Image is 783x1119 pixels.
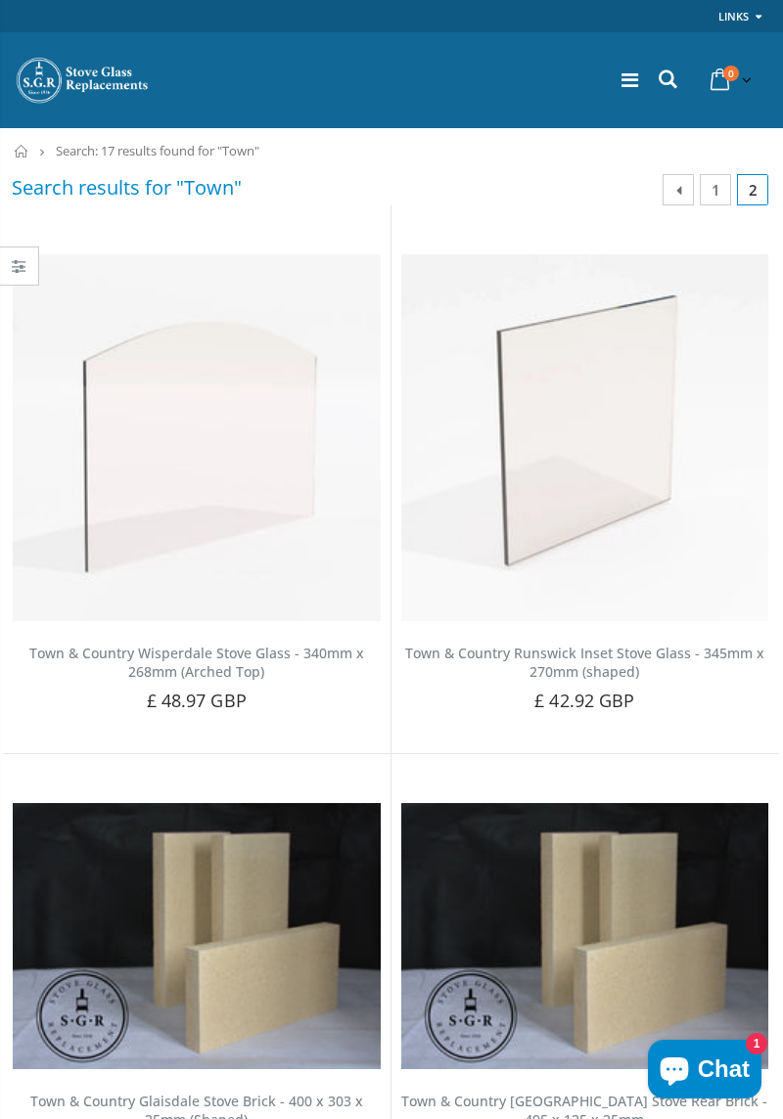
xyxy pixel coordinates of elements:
img: Town & Country Glaisdale Stove Brick [13,803,381,1069]
span: 2 [737,174,768,205]
a: 1 [700,174,731,205]
a: Town & Country Runswick Inset Stove Glass - 345mm x 270mm (shaped) [405,644,764,681]
img: Town & Country Wisperdale arched top stove glass [13,254,381,622]
span: £ 42.92 GBP [534,689,634,712]
a: Links [718,4,749,28]
img: Stove Glass Replacement [15,56,152,105]
img: Town & Country Thorntondale Stove Rear Brick [401,803,769,1069]
a: 0 [703,61,756,99]
a: Town & Country Wisperdale Stove Glass - 340mm x 268mm (Arched Top) [29,644,364,681]
img: Town and Country Runswick Inset stove glass [401,254,769,622]
span: £ 48.97 GBP [147,689,247,712]
span: 0 [723,66,739,81]
a: Home [15,145,29,157]
span: Search: 17 results found for "Town" [56,142,259,159]
a: Menu [622,67,638,93]
h3: Search results for "Town" [12,174,242,201]
inbox-online-store-chat: Shopify online store chat [642,1040,767,1103]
